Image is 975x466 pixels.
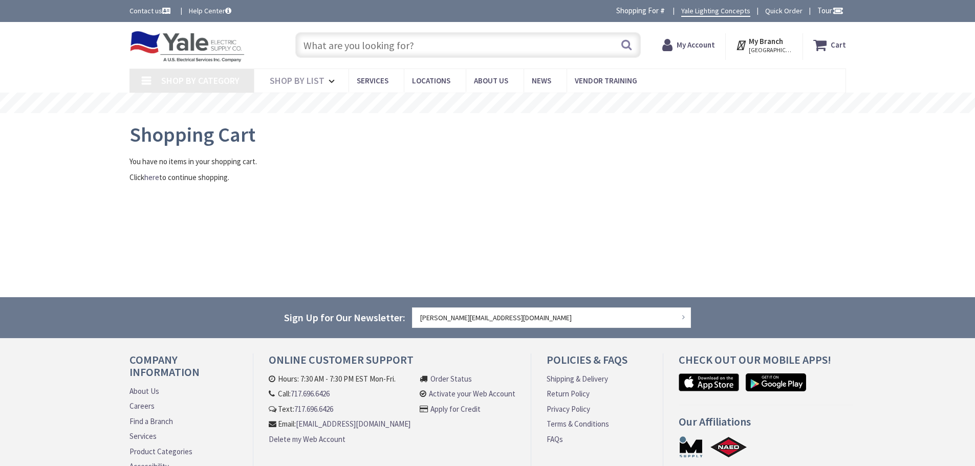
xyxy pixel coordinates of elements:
[547,388,590,399] a: Return Policy
[269,353,515,373] h4: Online Customer Support
[677,40,715,50] strong: My Account
[430,373,472,384] a: Order Status
[547,418,609,429] a: Terms & Conditions
[532,76,551,85] span: News
[575,76,637,85] span: Vendor Training
[269,373,410,384] li: Hours: 7:30 AM - 7:30 PM EST Mon-Fri.
[412,307,691,328] input: Enter your email address
[662,36,715,54] a: My Account
[129,172,846,183] p: Click to continue shopping.
[749,36,783,46] strong: My Branch
[547,434,563,445] a: FAQs
[474,76,508,85] span: About Us
[357,76,388,85] span: Services
[269,418,410,429] li: Email:
[616,6,659,15] span: Shopping For
[679,415,854,435] h4: Our Affiliations
[817,6,843,15] span: Tour
[710,435,748,458] a: NAED
[161,75,240,86] span: Shop By Category
[679,353,854,373] h4: Check out Our Mobile Apps!
[291,388,330,399] a: 717.696.6426
[547,373,608,384] a: Shipping & Delivery
[831,36,846,54] strong: Cart
[129,431,157,441] a: Services
[144,172,159,183] a: here
[679,435,703,458] a: MSUPPLY
[429,388,515,399] a: Activate your Web Account
[547,353,647,373] h4: Policies & FAQs
[412,76,450,85] span: Locations
[294,404,333,414] a: 717.696.6426
[749,46,792,54] span: [GEOGRAPHIC_DATA], [GEOGRAPHIC_DATA]
[189,6,231,16] a: Help Center
[269,434,345,445] a: Delete my Web Account
[765,6,803,16] a: Quick Order
[129,31,245,62] img: Yale Electric Supply Co.
[269,404,410,414] li: Text:
[129,6,172,16] a: Contact us
[735,36,792,54] div: My Branch [GEOGRAPHIC_DATA], [GEOGRAPHIC_DATA]
[269,388,410,399] li: Call:
[284,311,405,324] span: Sign Up for Our Newsletter:
[129,416,173,427] a: Find a Branch
[296,418,410,429] a: [EMAIL_ADDRESS][DOMAIN_NAME]
[295,32,641,58] input: What are you looking for?
[129,386,159,396] a: About Us
[660,6,665,15] strong: #
[430,404,481,414] a: Apply for Credit
[547,404,590,414] a: Privacy Policy
[681,6,750,17] a: Yale Lighting Concepts
[270,75,324,86] span: Shop By List
[129,353,237,386] h4: Company Information
[129,156,846,167] p: You have no items in your shopping cart.
[129,401,155,411] a: Careers
[129,123,846,146] h1: Shopping Cart
[129,446,192,457] a: Product Categories
[813,36,846,54] a: Cart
